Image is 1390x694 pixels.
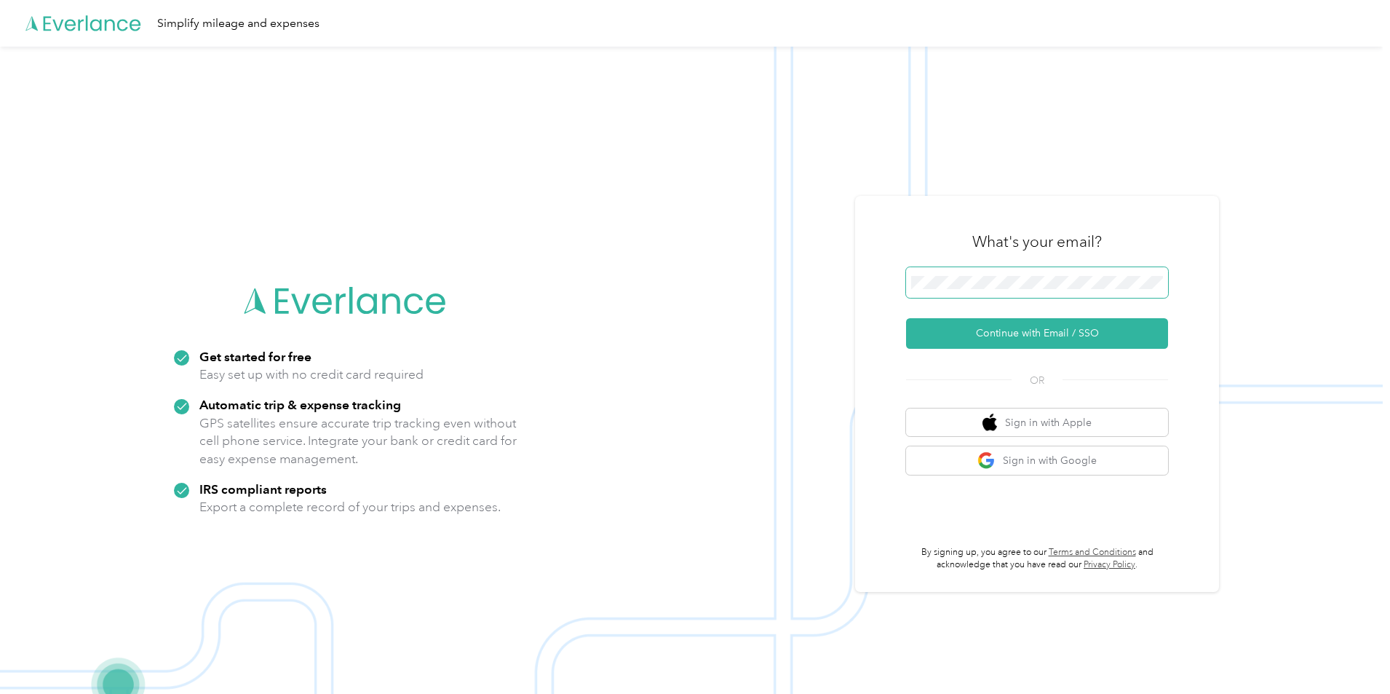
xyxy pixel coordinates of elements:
img: apple logo [982,414,997,432]
p: GPS satellites ensure accurate trip tracking even without cell phone service. Integrate your bank... [199,414,517,468]
a: Terms and Conditions [1049,547,1136,558]
a: Privacy Policy [1084,559,1135,570]
button: apple logoSign in with Apple [906,409,1168,437]
strong: Automatic trip & expense tracking [199,397,401,412]
h3: What's your email? [972,232,1102,252]
p: Easy set up with no credit card required [199,366,424,384]
button: google logoSign in with Google [906,446,1168,475]
img: google logo [977,452,996,470]
strong: Get started for free [199,349,311,364]
strong: IRS compliant reports [199,481,327,497]
p: By signing up, you agree to our and acknowledge that you have read our . [906,546,1168,572]
p: Export a complete record of your trips and expenses. [199,498,501,516]
button: Continue with Email / SSO [906,318,1168,349]
span: OR [1012,373,1063,388]
div: Simplify mileage and expenses [157,15,319,33]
